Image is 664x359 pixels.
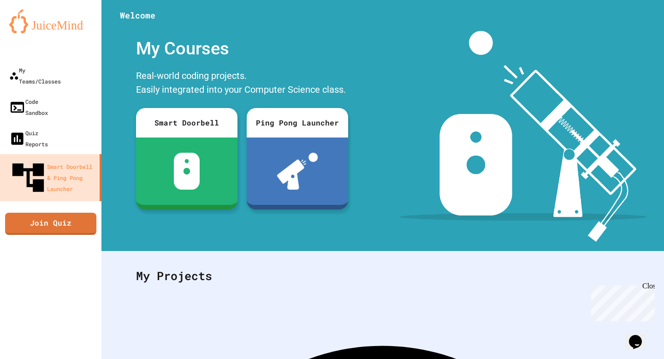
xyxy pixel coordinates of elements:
img: sdb-white.svg [174,153,200,190]
iframe: chat widget [587,282,655,321]
img: ppl-with-ball.png [277,153,318,190]
div: Smart Doorbell [136,108,237,138]
iframe: chat widget [625,322,655,350]
img: logo-orange.svg [9,9,92,33]
div: Real-world coding projects. Easily integrated into your Computer Science class. [131,66,353,101]
a: Join Quiz [5,213,96,235]
div: Quiz Reports [9,127,48,150]
div: Ping Pong Launcher [247,108,348,138]
img: banner-image-my-projects.png [400,31,647,242]
div: My Projects [127,258,639,294]
div: My Teams/Classes [9,65,61,87]
div: Chat with us now!Close [4,4,64,59]
div: My Courses [131,31,353,66]
div: Code Sandbox [9,96,48,118]
div: Smart Doorbell & Ping Pong Launcher [9,159,96,197]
